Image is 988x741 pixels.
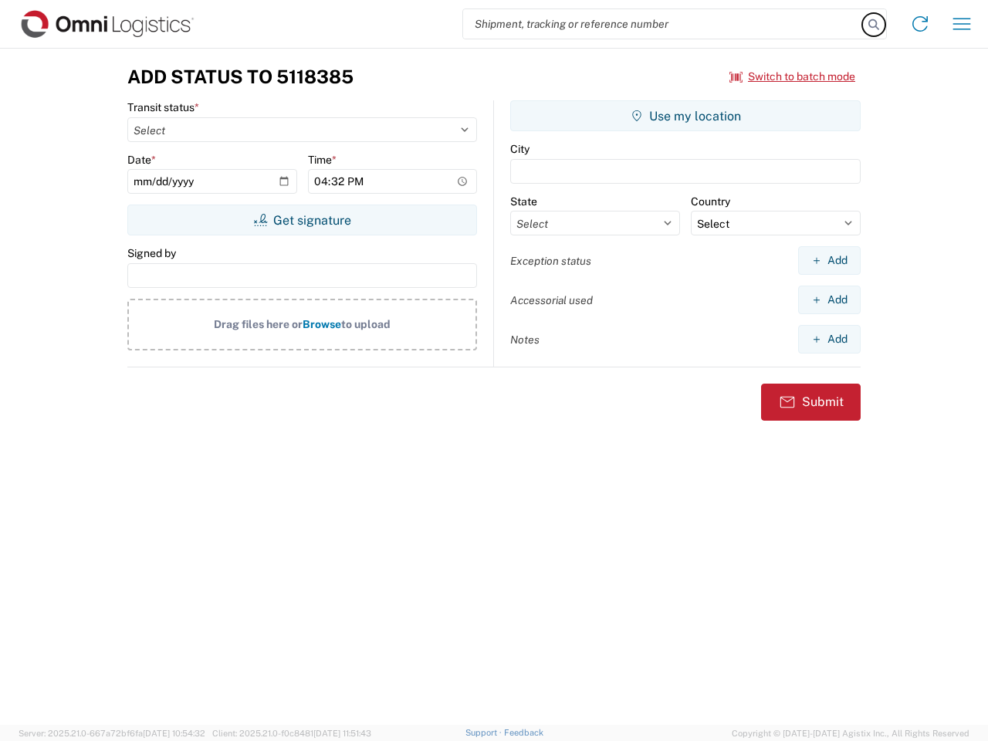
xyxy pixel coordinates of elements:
[341,318,391,330] span: to upload
[212,729,371,738] span: Client: 2025.21.0-f0c8481
[303,318,341,330] span: Browse
[761,384,861,421] button: Submit
[127,66,354,88] h3: Add Status to 5118385
[510,254,591,268] label: Exception status
[143,729,205,738] span: [DATE] 10:54:32
[510,100,861,131] button: Use my location
[127,205,477,235] button: Get signature
[729,64,855,90] button: Switch to batch mode
[510,142,530,156] label: City
[504,728,543,737] a: Feedback
[127,100,199,114] label: Transit status
[510,195,537,208] label: State
[127,246,176,260] label: Signed by
[214,318,303,330] span: Drag files here or
[463,9,863,39] input: Shipment, tracking or reference number
[732,726,969,740] span: Copyright © [DATE]-[DATE] Agistix Inc., All Rights Reserved
[798,246,861,275] button: Add
[313,729,371,738] span: [DATE] 11:51:43
[127,153,156,167] label: Date
[798,325,861,354] button: Add
[308,153,337,167] label: Time
[510,293,593,307] label: Accessorial used
[510,333,540,347] label: Notes
[19,729,205,738] span: Server: 2025.21.0-667a72bf6fa
[691,195,730,208] label: Country
[798,286,861,314] button: Add
[465,728,504,737] a: Support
